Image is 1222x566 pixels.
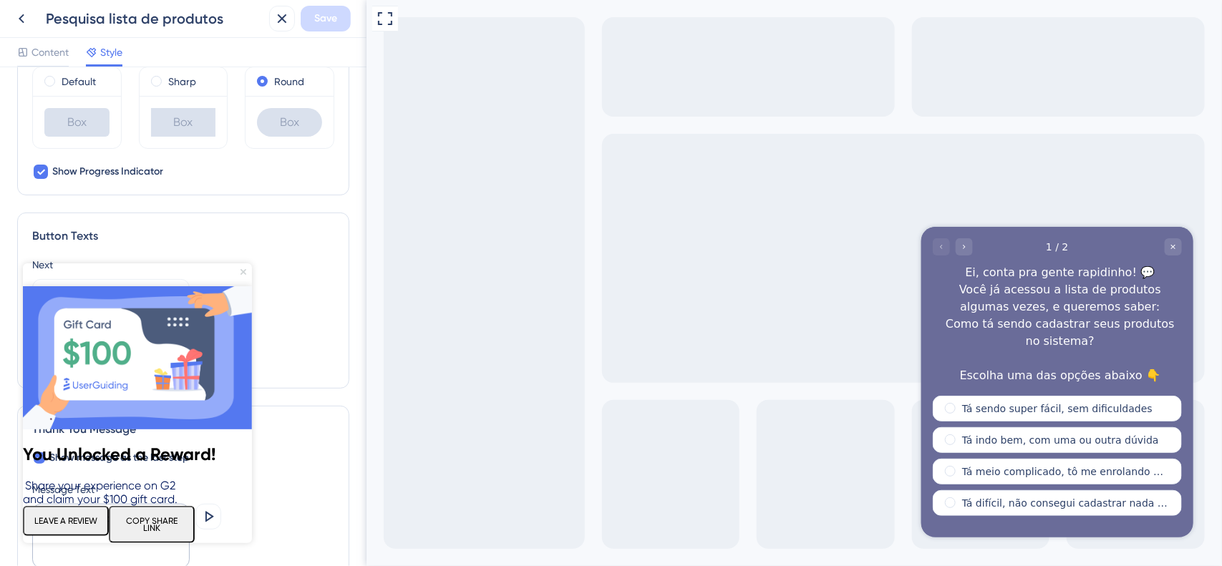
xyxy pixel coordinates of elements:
[44,108,110,137] div: Box
[31,44,69,61] span: Content
[301,6,351,31] button: Save
[62,73,96,90] label: Default
[52,163,163,180] span: Show Progress Indicator
[32,256,334,273] div: Next
[32,228,334,245] div: Button Texts
[46,9,263,29] div: Pesquisa lista de produtos
[2,215,152,229] span: Share your experience on G2
[314,10,337,27] span: Save
[555,227,827,537] iframe: UserGuiding Survey
[151,108,216,137] div: Box
[100,44,122,61] span: Style
[168,73,196,90] label: Sharp
[257,108,322,137] div: Box
[274,73,304,90] label: Round
[86,243,172,280] button: COPY SHARE LINK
